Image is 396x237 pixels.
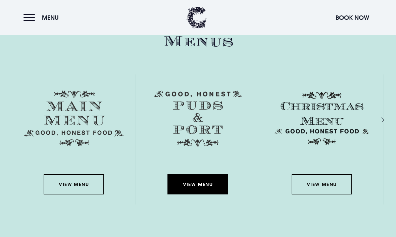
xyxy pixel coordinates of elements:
img: Menu puds and port [154,91,242,147]
a: View Menu [44,174,104,194]
button: Book Now [332,10,373,25]
span: Menu [42,14,59,21]
a: View Menu [167,174,228,194]
h2: Menus [12,33,384,51]
a: View Menu [292,174,352,194]
div: Next slide [373,115,379,125]
img: Christmas Menu SVG [272,91,372,146]
img: Clandeboye Lodge [187,7,207,28]
img: Menu main menu [24,91,123,146]
button: Menu [23,10,62,25]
